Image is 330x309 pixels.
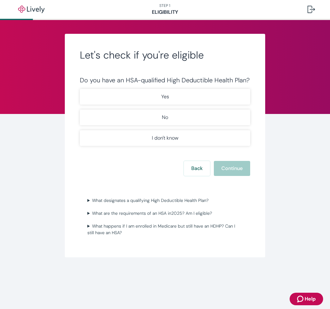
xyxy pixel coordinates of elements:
button: Log out [302,2,320,17]
summary: What are the requirements of an HSA in2025? Am I eligible? [85,209,245,218]
button: Back [184,161,210,176]
p: No [162,114,168,121]
div: Do you have an HSA-qualified High Deductible Health Plan? [80,76,250,84]
button: I don't know [80,130,250,146]
button: Yes [80,89,250,105]
summary: What happens if I am enrolled in Medicare but still have an HDHP? Can I still have an HSA? [85,222,245,237]
p: I don't know [152,134,178,142]
h2: Let's check if you're eligible [80,49,250,61]
svg: Zendesk support icon [297,295,305,303]
button: No [80,110,250,125]
span: Help [305,295,316,303]
img: Lively [14,6,49,13]
button: Zendesk support iconHelp [290,293,323,305]
summary: What designates a qualifying High Deductible Health Plan? [85,196,245,205]
p: Yes [161,93,169,100]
